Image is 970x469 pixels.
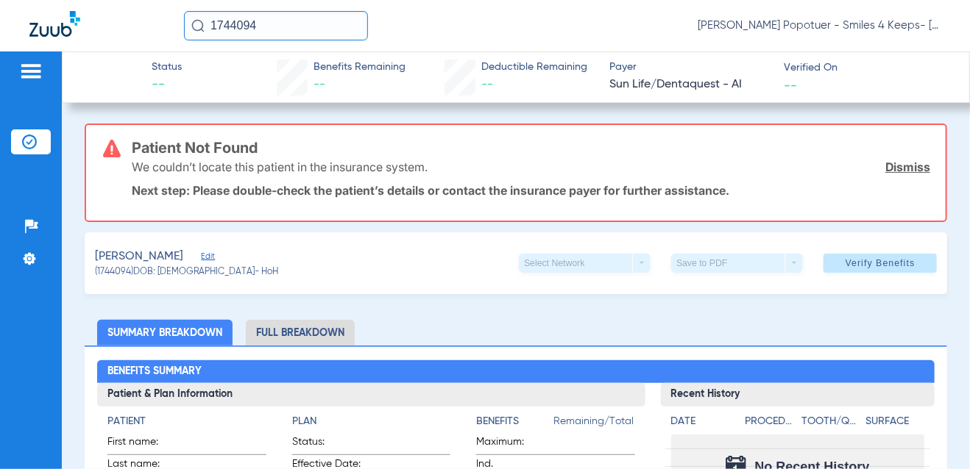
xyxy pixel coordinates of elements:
[846,257,916,269] span: Verify Benefits
[785,60,946,76] span: Verified On
[19,62,43,80] img: hamburger-icon
[609,76,771,94] span: Sun Life/Dentaquest - AI
[824,254,937,273] button: Verify Benefits
[476,414,553,434] app-breakdown-title: Benefits
[698,18,941,33] span: [PERSON_NAME] Popotuer - Smiles 4 Keeps- [GEOGRAPHIC_DATA] | Abra Dental
[107,434,180,454] span: First name:
[292,434,364,454] span: Status:
[314,79,326,90] span: --
[97,383,645,407] h3: Patient & Plan Information
[671,414,733,429] h4: Date
[132,160,428,174] p: We couldn’t locate this patient in the insurance system.
[476,434,548,454] span: Maximum:
[103,140,121,157] img: error-icon
[184,11,368,40] input: Search for patients
[661,383,935,407] h3: Recent History
[132,183,930,198] p: Next step: Please double-check the patient’s details or contact the insurance payer for further a...
[785,77,798,93] span: --
[95,266,278,279] span: (1744094) DOB: [DEMOGRAPHIC_DATA] - HoH
[152,76,182,94] span: --
[29,11,80,37] img: Zuub Logo
[801,414,860,434] app-breakdown-title: Tooth/Quad
[132,140,930,155] h3: Patient Not Found
[746,414,797,434] app-breakdown-title: Procedure
[476,414,553,429] h4: Benefits
[191,19,205,32] img: Search Icon
[107,414,266,429] h4: Patient
[95,248,183,266] span: [PERSON_NAME]
[865,414,924,434] app-breakdown-title: Surface
[97,320,233,346] li: Summary Breakdown
[292,414,450,429] h4: Plan
[481,60,587,75] span: Deductible Remaining
[481,79,493,90] span: --
[865,414,924,429] h4: Surface
[746,414,797,429] h4: Procedure
[97,360,934,384] h2: Benefits Summary
[801,414,860,429] h4: Tooth/Quad
[609,60,771,75] span: Payer
[896,398,970,469] iframe: Chat Widget
[553,414,634,434] span: Remaining/Total
[671,414,733,434] app-breakdown-title: Date
[246,320,355,346] li: Full Breakdown
[885,160,930,174] a: Dismiss
[201,251,214,265] span: Edit
[314,60,406,75] span: Benefits Remaining
[152,60,182,75] span: Status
